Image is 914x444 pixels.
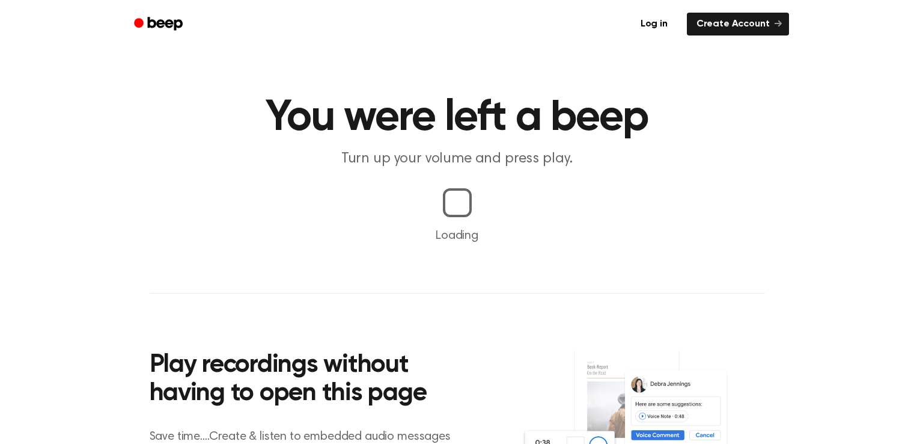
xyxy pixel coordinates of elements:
[14,227,900,245] p: Loading
[687,13,789,35] a: Create Account
[227,149,688,169] p: Turn up your volume and press play.
[126,13,193,36] a: Beep
[629,10,680,38] a: Log in
[150,351,474,409] h2: Play recordings without having to open this page
[150,96,765,140] h1: You were left a beep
